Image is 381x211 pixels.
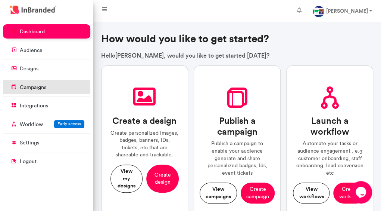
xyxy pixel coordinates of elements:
[101,33,374,45] h3: How would you like to get started?
[146,165,179,193] button: Create design
[20,47,43,54] p: audience
[20,139,39,147] p: settings
[112,116,177,126] h3: Create a design
[296,116,364,137] h3: Launch a workflow
[203,140,271,177] p: Publish a campaign to enable your audience generate and share personalized badges, Ids, event tic...
[326,7,368,14] strong: [PERSON_NAME]
[110,165,143,193] button: View my designs
[333,183,366,203] button: Create workflow
[350,181,374,204] iframe: chat widget
[203,116,271,137] h3: Publish a campaign
[20,65,38,73] p: designs
[110,129,179,159] p: Create personalized images, badges, banners, IDs, tickets, etc that are shareable and trackable.
[241,183,275,203] button: Create campaign
[296,140,364,177] p: Automate your tasks or audience engagement . e.g customer onboarding, staff onboarding, lead conv...
[313,6,324,17] img: profile dp
[20,84,46,91] p: campaigns
[57,121,81,126] span: Early access
[20,28,45,36] p: dashboard
[20,121,43,128] p: Workflow
[8,4,58,16] img: InBranded Logo
[20,102,48,110] p: integrations
[101,51,374,59] p: Hello [PERSON_NAME] , would you like to get started [DATE]?
[20,158,37,165] p: logout
[200,183,237,203] button: View campaigns
[293,183,330,203] button: View workflows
